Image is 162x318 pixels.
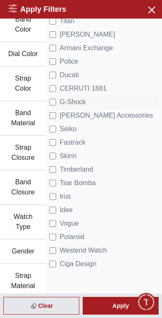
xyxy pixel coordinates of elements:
[49,247,56,254] input: Westend Watch
[59,70,78,80] span: Ducati
[49,112,56,119] input: [PERSON_NAME] Accessories
[49,220,56,227] input: Vogue
[49,180,56,186] input: Tsar Bomba
[59,84,106,94] span: CERRUTI 1881
[59,43,113,53] span: Armani Exchange
[49,193,56,200] input: Irus
[59,259,96,269] span: Ciga Design
[59,16,74,26] span: Titan
[49,261,56,267] input: Ciga Design
[49,45,56,51] input: Armani Exchange
[59,30,115,40] span: [PERSON_NAME]
[49,85,56,92] input: CERRUTI 1881
[49,166,56,173] input: Timberland
[59,218,78,229] span: Vogue
[59,110,153,121] span: [PERSON_NAME] Accessories
[49,31,56,38] input: [PERSON_NAME]
[59,245,107,256] span: Westend Watch
[59,205,73,215] span: Idee
[59,124,76,134] span: Seiko
[3,297,79,315] div: Clear
[49,153,56,159] input: Skinn
[59,57,78,67] span: Police
[59,97,86,107] span: G-Shock
[49,139,56,146] input: Fastrack
[49,126,56,132] input: Seiko
[83,297,159,315] div: Apply
[49,99,56,105] input: G-Shock
[137,293,156,312] div: Chat Widget
[59,151,76,161] span: Skinn
[49,234,56,240] input: Polaroid
[49,58,56,65] input: Police
[59,232,84,242] span: Polaroid
[59,178,95,188] span: Tsar Bomba
[49,18,56,24] input: Titan
[59,137,85,148] span: Fastrack
[49,72,56,78] input: Ducati
[49,207,56,213] input: Idee
[59,191,71,202] span: Irus
[59,164,93,175] span: Timberland
[8,3,66,15] h2: Apply Filters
